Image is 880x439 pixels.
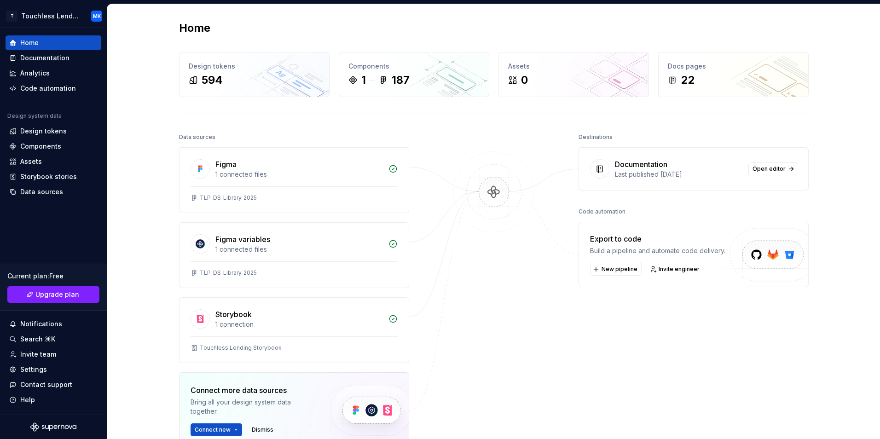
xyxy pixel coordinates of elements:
[179,222,409,288] a: Figma variables1 connected filesTLP_DS_Library_2025
[508,62,639,71] div: Assets
[668,62,799,71] div: Docs pages
[615,159,667,170] div: Documentation
[7,271,99,281] div: Current plan : Free
[7,286,99,303] a: Upgrade plan
[215,320,383,329] div: 1 connection
[753,165,786,173] span: Open editor
[179,131,215,144] div: Data sources
[35,290,79,299] span: Upgrade plan
[521,73,528,87] div: 0
[200,269,257,277] div: TLP_DS_Library_2025
[191,398,315,416] div: Bring all your design system data together.
[615,170,743,179] div: Last published [DATE]
[602,266,637,273] span: New pipeline
[6,332,101,347] button: Search ⌘K
[215,309,252,320] div: Storybook
[215,170,383,179] div: 1 connected files
[20,380,72,389] div: Contact support
[200,344,282,352] div: Touchless Lending Storybook
[2,6,105,26] button: TTouchless LendingMK
[361,73,366,87] div: 1
[6,347,101,362] a: Invite team
[681,73,695,87] div: 22
[20,335,55,344] div: Search ⌘K
[20,172,77,181] div: Storybook stories
[20,142,61,151] div: Components
[6,139,101,154] a: Components
[21,12,80,21] div: Touchless Lending
[6,169,101,184] a: Storybook stories
[6,317,101,331] button: Notifications
[248,423,278,436] button: Dismiss
[215,245,383,254] div: 1 connected files
[6,185,101,199] a: Data sources
[202,73,223,87] div: 594
[579,205,625,218] div: Code automation
[348,62,480,71] div: Components
[339,52,489,97] a: Components1187
[20,84,76,93] div: Code automation
[6,362,101,377] a: Settings
[590,263,642,276] button: New pipeline
[647,263,704,276] a: Invite engineer
[20,69,50,78] div: Analytics
[20,53,69,63] div: Documentation
[6,11,17,22] div: T
[6,377,101,392] button: Contact support
[590,246,725,255] div: Build a pipeline and automate code delivery.
[189,62,320,71] div: Design tokens
[6,154,101,169] a: Assets
[20,187,63,196] div: Data sources
[20,319,62,329] div: Notifications
[252,426,273,433] span: Dismiss
[659,266,700,273] span: Invite engineer
[20,157,42,166] div: Assets
[20,365,47,374] div: Settings
[179,52,330,97] a: Design tokens594
[6,35,101,50] a: Home
[215,234,270,245] div: Figma variables
[6,81,101,96] a: Code automation
[6,66,101,81] a: Analytics
[6,393,101,407] button: Help
[6,124,101,139] a: Design tokens
[20,38,39,47] div: Home
[6,51,101,65] a: Documentation
[748,162,797,175] a: Open editor
[658,52,809,97] a: Docs pages22
[179,21,210,35] h2: Home
[179,147,409,213] a: Figma1 connected filesTLP_DS_Library_2025
[20,395,35,404] div: Help
[498,52,649,97] a: Assets0
[93,12,101,20] div: MK
[191,385,315,396] div: Connect more data sources
[191,423,242,436] button: Connect new
[195,426,231,433] span: Connect new
[179,297,409,363] a: Storybook1 connectionTouchless Lending Storybook
[30,422,76,432] svg: Supernova Logo
[200,194,257,202] div: TLP_DS_Library_2025
[579,131,613,144] div: Destinations
[20,350,56,359] div: Invite team
[392,73,410,87] div: 187
[7,112,62,120] div: Design system data
[590,233,725,244] div: Export to code
[20,127,67,136] div: Design tokens
[215,159,237,170] div: Figma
